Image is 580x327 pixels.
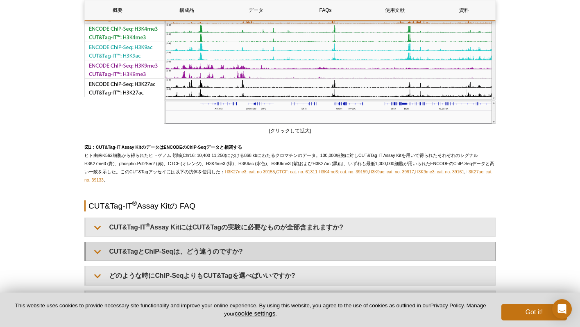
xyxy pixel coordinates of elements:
a: 使用文献 [362,0,427,20]
a: H3K27me3: cat. no 39155 [225,169,275,174]
summary: CUT&Tag-IT®Assay KitにはCUT&Tagの実験に必要なものが全部含まれますか? [86,218,495,236]
a: 資料 [432,0,497,20]
p: This website uses cookies to provide necessary site functionality and improve your online experie... [13,302,488,318]
a: データ [224,0,289,20]
sup: ® [146,222,150,228]
summary: どのような時にChIP-SeqよりもCUT&Tagを選べばいいですか? [86,266,495,285]
button: Got it! [501,304,567,320]
h2: CUT&Tag-IT Assay Kitの FAQ [84,200,496,211]
summary: CUT&Tag-IT®Assay Kitではどのくらいの細胞が必要ですか? [86,291,495,309]
a: 構成品 [154,0,219,20]
a: FAQs [293,0,358,20]
a: CTCF: cat. no. 61311 [276,169,317,174]
sup: ® [132,200,137,207]
strong: 図1：CUT&Tag-IT Assay KitのデータはENCODEのChIP-Seqデータと相関する [84,145,242,150]
summary: CUT&TagとChIP-Seqは、どう違うのですか? [86,242,495,261]
a: H3K9me3: cat. no. 39161 [415,169,464,174]
a: H3K27ac: cat. no. 39133 [84,169,493,182]
a: Privacy Policy [430,302,463,309]
div: Open Intercom Messenger [552,299,572,319]
a: H3K4me3: cat. no. 39159 [319,169,368,174]
a: H3K9ac: cat. no. 39917 [369,169,414,174]
a: 概要 [85,0,150,20]
span: ヒト由来K562細胞から得られたヒトゲノム 領域(Chr16: 10,400-11,250)における868 kbにわたるクロマチンのデータ。100,000細胞に対しCUT&Tag-IT Assa... [84,145,494,182]
button: cookie settings [235,310,275,317]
